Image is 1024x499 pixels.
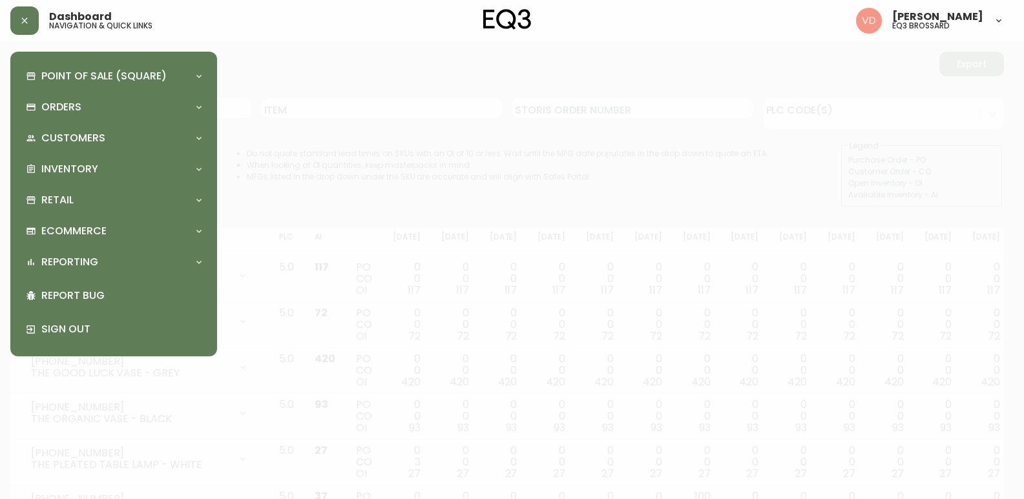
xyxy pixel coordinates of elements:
[21,217,207,245] div: Ecommerce
[483,9,531,30] img: logo
[21,279,207,312] div: Report Bug
[49,12,112,22] span: Dashboard
[21,186,207,214] div: Retail
[41,131,105,145] p: Customers
[21,155,207,183] div: Inventory
[41,224,107,238] p: Ecommerce
[41,162,98,176] p: Inventory
[21,124,207,152] div: Customers
[41,100,81,114] p: Orders
[892,22,950,30] h5: eq3 brossard
[21,312,207,346] div: Sign Out
[41,69,167,83] p: Point of Sale (Square)
[892,12,983,22] span: [PERSON_NAME]
[41,255,98,269] p: Reporting
[49,22,152,30] h5: navigation & quick links
[41,289,202,303] p: Report Bug
[856,8,882,34] img: 34cbe8de67806989076631741e6a7c6b
[21,93,207,121] div: Orders
[21,62,207,90] div: Point of Sale (Square)
[21,248,207,276] div: Reporting
[41,322,202,336] p: Sign Out
[41,193,74,207] p: Retail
